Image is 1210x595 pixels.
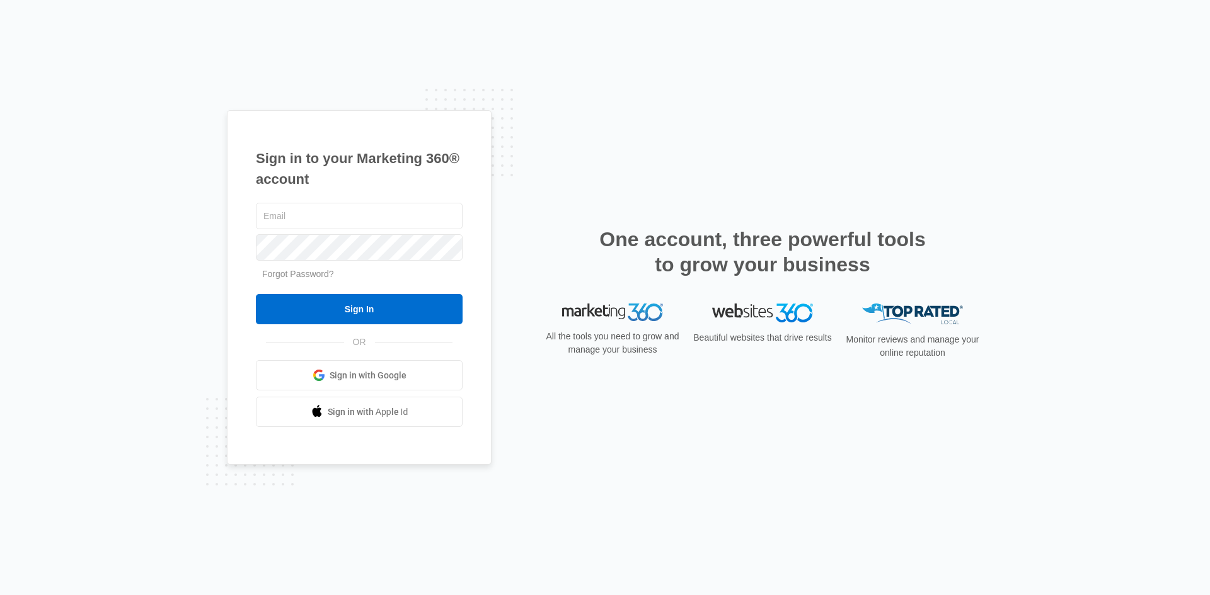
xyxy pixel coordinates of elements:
[596,227,930,277] h2: One account, three powerful tools to grow your business
[712,303,813,322] img: Websites 360
[330,369,406,382] span: Sign in with Google
[328,405,408,419] span: Sign in with Apple Id
[262,269,334,279] a: Forgot Password?
[862,303,963,324] img: Top Rated Local
[256,203,463,229] input: Email
[542,330,683,356] p: All the tools you need to grow and manage your business
[692,331,833,344] p: Beautiful websites that drive results
[256,294,463,324] input: Sign In
[256,360,463,390] a: Sign in with Google
[562,303,663,321] img: Marketing 360
[842,333,983,360] p: Monitor reviews and manage your online reputation
[256,397,463,427] a: Sign in with Apple Id
[344,336,375,349] span: OR
[256,148,463,190] h1: Sign in to your Marketing 360® account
